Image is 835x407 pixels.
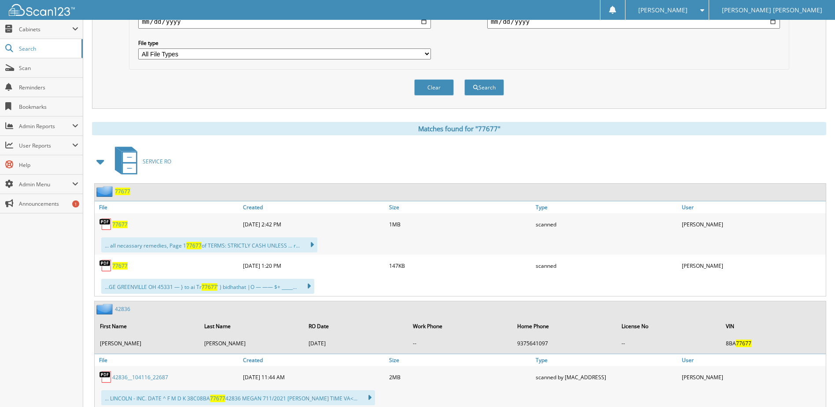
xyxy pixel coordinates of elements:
td: 8BA [721,336,825,351]
a: File [95,354,241,366]
span: [PERSON_NAME] [638,7,688,13]
span: Admin Reports [19,122,72,130]
a: Type [533,354,680,366]
a: 77677 [112,262,128,270]
a: User [680,201,826,213]
button: Search [464,79,504,96]
th: Home Phone [513,317,616,335]
span: Announcements [19,200,78,207]
a: Created [241,201,387,213]
span: Bookmarks [19,103,78,111]
th: Work Phone [408,317,512,335]
td: 9375641097 [513,336,616,351]
div: 2MB [387,368,533,386]
a: 77677 [112,221,128,228]
a: Size [387,354,533,366]
div: ...GE GREENVILLE OH 45331 — } to ai Tr ' ) bidhathat |O — —— $+ _____... [101,279,314,294]
span: Scan [19,64,78,72]
button: Clear [414,79,454,96]
div: [PERSON_NAME] [680,257,826,274]
div: ... all necassary remedies, Page 1 of TERMS: STRICTLY CASH UNLESS ... r... [101,237,317,252]
a: 77677 [115,188,130,195]
img: PDF.png [99,370,112,384]
div: 1MB [387,215,533,233]
th: VIN [721,317,825,335]
div: 147KB [387,257,533,274]
div: ... LINCOLN - INC. DATE ^ F M D K 38C08BA 42836 MEGAN 711/2021 [PERSON_NAME] TIME VA<... [101,390,375,405]
span: SERVICE RO [143,158,171,165]
div: 1 [72,200,79,207]
div: Matches found for "77677" [92,122,826,135]
img: folder2.png [96,186,115,197]
a: User [680,354,826,366]
div: [DATE] 11:44 AM [241,368,387,386]
div: [DATE] 2:42 PM [241,215,387,233]
span: 77677 [210,395,225,402]
div: scanned [533,257,680,274]
div: [PERSON_NAME] [680,368,826,386]
span: 77677 [186,242,202,249]
div: [DATE] 1:20 PM [241,257,387,274]
div: scanned by [MAC_ADDRESS] [533,368,680,386]
th: RO Date [304,317,408,335]
img: PDF.png [99,259,112,272]
a: Size [387,201,533,213]
td: -- [617,336,721,351]
div: [PERSON_NAME] [680,215,826,233]
span: User Reports [19,142,72,149]
a: 42836 [115,305,130,313]
a: File [95,201,241,213]
a: Created [241,354,387,366]
div: scanned [533,215,680,233]
td: -- [408,336,512,351]
a: 42836__104116_22687 [112,374,168,381]
th: Last Name [200,317,303,335]
span: Admin Menu [19,181,72,188]
a: SERVICE RO [110,144,171,179]
span: 77677 [736,340,751,347]
span: Search [19,45,77,52]
td: [PERSON_NAME] [96,336,199,351]
td: [PERSON_NAME] [200,336,303,351]
img: PDF.png [99,218,112,231]
th: First Name [96,317,199,335]
label: File type [138,39,431,47]
span: Reminders [19,84,78,91]
span: Cabinets [19,26,72,33]
span: 77677 [202,283,217,291]
a: Type [533,201,680,213]
td: [DATE] [304,336,408,351]
img: folder2.png [96,303,115,314]
th: License No [617,317,721,335]
img: scan123-logo-white.svg [9,4,75,16]
input: end [487,15,780,29]
input: start [138,15,431,29]
span: Help [19,161,78,169]
span: [PERSON_NAME] [PERSON_NAME] [722,7,822,13]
